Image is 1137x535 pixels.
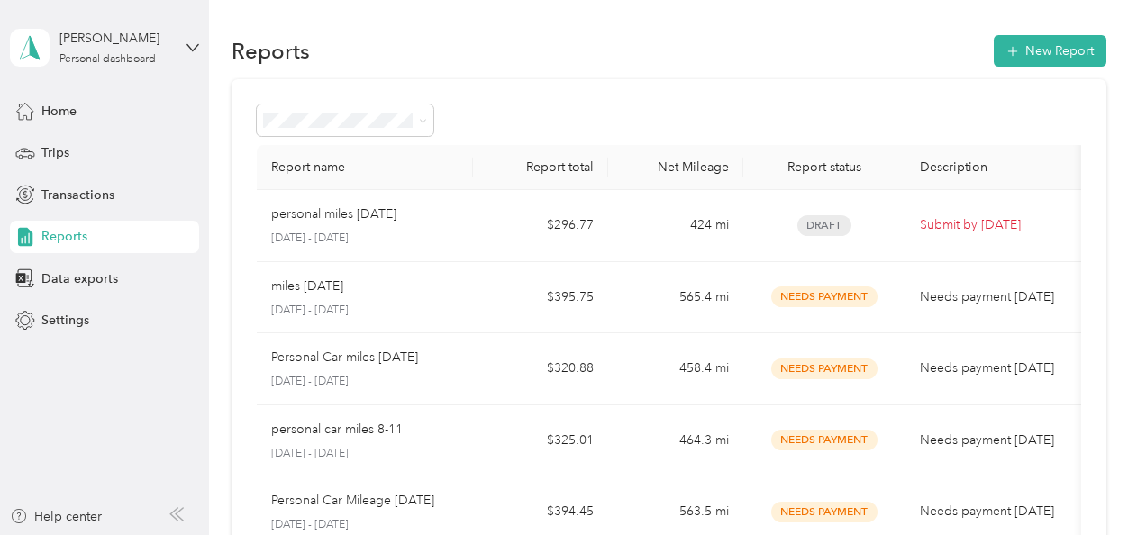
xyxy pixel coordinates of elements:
[608,190,743,262] td: 424 mi
[473,145,608,190] th: Report total
[271,374,459,390] p: [DATE] - [DATE]
[41,227,87,246] span: Reports
[608,405,743,477] td: 464.3 mi
[771,286,878,307] span: Needs Payment
[1036,434,1137,535] iframe: Everlance-gr Chat Button Frame
[920,502,1071,521] p: Needs payment [DATE]
[271,517,459,533] p: [DATE] - [DATE]
[771,502,878,522] span: Needs Payment
[920,287,1071,307] p: Needs payment [DATE]
[771,358,878,379] span: Needs Payment
[59,54,156,65] div: Personal dashboard
[257,145,473,190] th: Report name
[271,420,403,440] p: personal car miles 8-11
[920,215,1071,235] p: Submit by [DATE]
[920,358,1071,378] p: Needs payment [DATE]
[271,446,459,462] p: [DATE] - [DATE]
[797,215,851,236] span: Draft
[59,29,172,48] div: [PERSON_NAME]
[271,231,459,247] p: [DATE] - [DATE]
[41,311,89,330] span: Settings
[771,430,878,450] span: Needs Payment
[608,145,743,190] th: Net Mileage
[994,35,1106,67] button: New Report
[41,143,69,162] span: Trips
[271,204,396,224] p: personal miles [DATE]
[10,507,102,526] button: Help center
[41,186,114,204] span: Transactions
[232,41,310,60] h1: Reports
[41,102,77,121] span: Home
[271,491,434,511] p: Personal Car Mileage [DATE]
[920,431,1071,450] p: Needs payment [DATE]
[473,333,608,405] td: $320.88
[473,405,608,477] td: $325.01
[473,262,608,334] td: $395.75
[608,333,743,405] td: 458.4 mi
[271,277,343,296] p: miles [DATE]
[41,269,118,288] span: Data exports
[271,303,459,319] p: [DATE] - [DATE]
[608,262,743,334] td: 565.4 mi
[905,145,1086,190] th: Description
[758,159,891,175] div: Report status
[473,190,608,262] td: $296.77
[271,348,418,367] p: Personal Car miles [DATE]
